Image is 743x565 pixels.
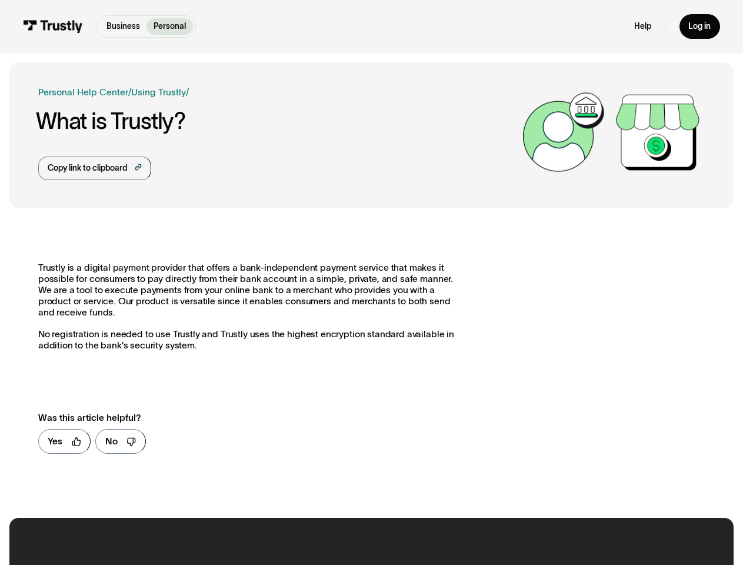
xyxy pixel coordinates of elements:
img: Trustly Logo [23,20,83,32]
div: Log in [688,21,711,32]
p: Personal [154,21,186,33]
div: Was this article helpful? [38,411,443,424]
p: Business [106,21,140,33]
h1: What is Trustly? [36,108,517,134]
a: Business [99,18,146,35]
div: Yes [48,434,62,448]
a: Log in [679,14,720,38]
div: Copy link to clipboard [48,162,127,175]
p: Trustly is a digital payment provider that offers a bank-independent payment service that makes i... [38,262,467,351]
div: No [105,434,118,448]
a: Copy link to clipboard [38,157,151,180]
div: / [186,85,189,99]
a: Personal Help Center [38,85,128,99]
a: Yes [38,429,91,453]
div: / [128,85,131,99]
a: Help [634,21,651,32]
a: No [95,429,146,453]
a: Personal [146,18,192,35]
a: Using Trustly [131,87,186,97]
